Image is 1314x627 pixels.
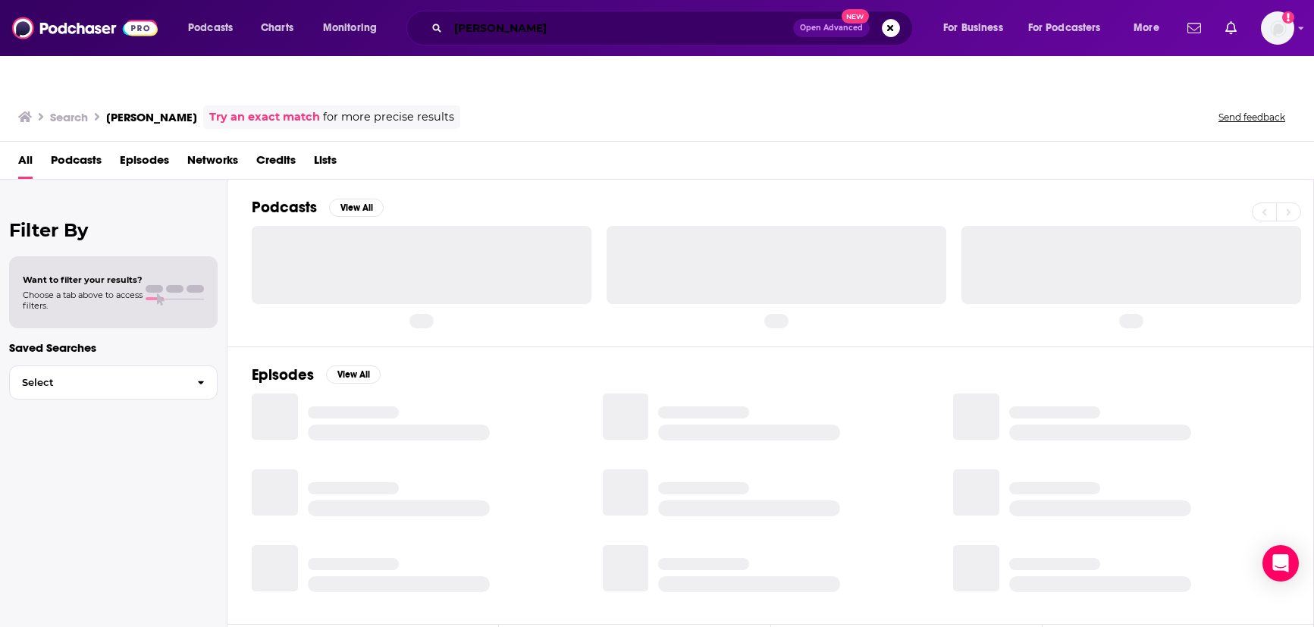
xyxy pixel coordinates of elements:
[23,274,143,285] span: Want to filter your results?
[9,340,218,355] p: Saved Searches
[421,11,927,45] div: Search podcasts, credits, & more...
[1123,16,1178,40] button: open menu
[1219,15,1243,41] a: Show notifications dropdown
[312,16,397,40] button: open menu
[1261,11,1294,45] img: User Profile
[1028,17,1101,39] span: For Podcasters
[943,17,1003,39] span: For Business
[252,365,314,384] h2: Episodes
[251,16,303,40] a: Charts
[1214,111,1290,124] button: Send feedback
[50,110,88,124] h3: Search
[9,365,218,400] button: Select
[1282,11,1294,24] svg: Add a profile image
[18,148,33,179] a: All
[314,148,337,179] a: Lists
[329,199,384,217] button: View All
[1262,545,1299,582] div: Open Intercom Messenger
[256,148,296,179] a: Credits
[448,16,793,40] input: Search podcasts, credits, & more...
[120,148,169,179] a: Episodes
[10,378,185,387] span: Select
[323,17,377,39] span: Monitoring
[252,365,381,384] a: EpisodesView All
[12,14,158,42] img: Podchaser - Follow, Share and Rate Podcasts
[261,17,293,39] span: Charts
[1261,11,1294,45] span: Logged in as HSimon
[1018,16,1123,40] button: open menu
[793,19,870,37] button: Open AdvancedNew
[177,16,252,40] button: open menu
[209,108,320,126] a: Try an exact match
[23,290,143,311] span: Choose a tab above to access filters.
[9,219,218,241] h2: Filter By
[1181,15,1207,41] a: Show notifications dropdown
[933,16,1022,40] button: open menu
[252,198,317,217] h2: Podcasts
[188,17,233,39] span: Podcasts
[1134,17,1159,39] span: More
[51,148,102,179] a: Podcasts
[1261,11,1294,45] button: Show profile menu
[187,148,238,179] a: Networks
[842,9,869,24] span: New
[106,110,197,124] h3: [PERSON_NAME]
[323,108,454,126] span: for more precise results
[252,198,384,217] a: PodcastsView All
[326,365,381,384] button: View All
[800,24,863,32] span: Open Advanced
